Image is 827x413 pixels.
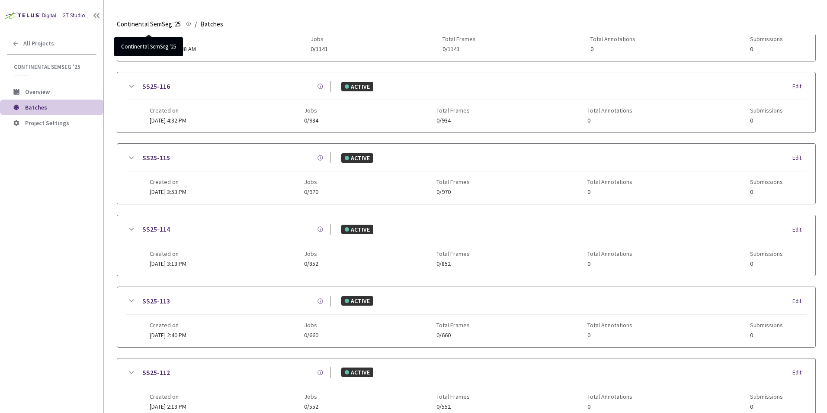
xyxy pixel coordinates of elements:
[150,35,196,42] span: Created on
[587,117,632,124] span: 0
[311,46,328,52] span: 0/1141
[792,297,807,306] div: Edit
[195,19,197,29] li: /
[150,45,196,53] span: [DATE] at 10:48 AM
[587,393,632,400] span: Total Annotations
[750,35,783,42] span: Submissions
[304,332,318,339] span: 0/660
[311,35,328,42] span: Jobs
[304,322,318,329] span: Jobs
[150,403,186,410] span: [DATE] 2:13 PM
[304,189,318,195] span: 0/970
[442,46,476,52] span: 0/1141
[117,72,815,132] div: SS25-116ACTIVEEditCreated on[DATE] 4:32 PMJobs0/934Total Frames0/934Total Annotations0Submissions0
[150,393,186,400] span: Created on
[142,152,170,163] a: SS25-115
[142,81,170,92] a: SS25-116
[14,63,91,71] span: Continental SemSeg '25
[750,332,783,339] span: 0
[436,117,470,124] span: 0/934
[142,367,170,378] a: SS25-112
[117,144,815,204] div: SS25-115ACTIVEEditCreated on[DATE] 3:53 PMJobs0/970Total Frames0/970Total Annotations0Submissions0
[25,88,50,96] span: Overview
[341,153,373,163] div: ACTIVE
[436,107,470,114] span: Total Frames
[750,178,783,185] span: Submissions
[304,261,318,267] span: 0/852
[150,178,186,185] span: Created on
[25,103,47,111] span: Batches
[304,117,318,124] span: 0/934
[750,117,783,124] span: 0
[442,35,476,42] span: Total Frames
[750,393,783,400] span: Submissions
[590,46,635,52] span: 0
[436,332,470,339] span: 0/660
[436,322,470,329] span: Total Frames
[117,287,815,347] div: SS25-113ACTIVEEditCreated on[DATE] 2:40 PMJobs0/660Total Frames0/660Total Annotations0Submissions0
[304,393,318,400] span: Jobs
[200,19,223,29] span: Batches
[150,260,186,268] span: [DATE] 3:13 PM
[750,261,783,267] span: 0
[436,403,470,410] span: 0/552
[304,403,318,410] span: 0/552
[587,322,632,329] span: Total Annotations
[587,250,632,257] span: Total Annotations
[750,107,783,114] span: Submissions
[750,189,783,195] span: 0
[341,225,373,234] div: ACTIVE
[142,224,170,235] a: SS25-114
[750,322,783,329] span: Submissions
[792,154,807,162] div: Edit
[590,35,635,42] span: Total Annotations
[792,82,807,91] div: Edit
[436,178,470,185] span: Total Frames
[150,322,186,329] span: Created on
[436,393,470,400] span: Total Frames
[304,250,318,257] span: Jobs
[62,12,85,20] div: GT Studio
[341,296,373,306] div: ACTIVE
[304,178,318,185] span: Jobs
[587,403,632,410] span: 0
[150,188,186,196] span: [DATE] 3:53 PM
[587,189,632,195] span: 0
[23,40,54,47] span: All Projects
[587,178,632,185] span: Total Annotations
[436,189,470,195] span: 0/970
[587,261,632,267] span: 0
[792,226,807,234] div: Edit
[341,368,373,377] div: ACTIVE
[117,19,181,29] span: Continental SemSeg '25
[304,107,318,114] span: Jobs
[25,119,69,127] span: Project Settings
[750,250,783,257] span: Submissions
[142,296,170,307] a: SS25-113
[150,107,186,114] span: Created on
[341,82,373,91] div: ACTIVE
[750,403,783,410] span: 0
[150,116,186,124] span: [DATE] 4:32 PM
[436,250,470,257] span: Total Frames
[150,331,186,339] span: [DATE] 2:40 PM
[587,332,632,339] span: 0
[436,261,470,267] span: 0/852
[792,368,807,377] div: Edit
[750,46,783,52] span: 0
[587,107,632,114] span: Total Annotations
[117,215,815,275] div: SS25-114ACTIVEEditCreated on[DATE] 3:13 PMJobs0/852Total Frames0/852Total Annotations0Submissions0
[150,250,186,257] span: Created on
